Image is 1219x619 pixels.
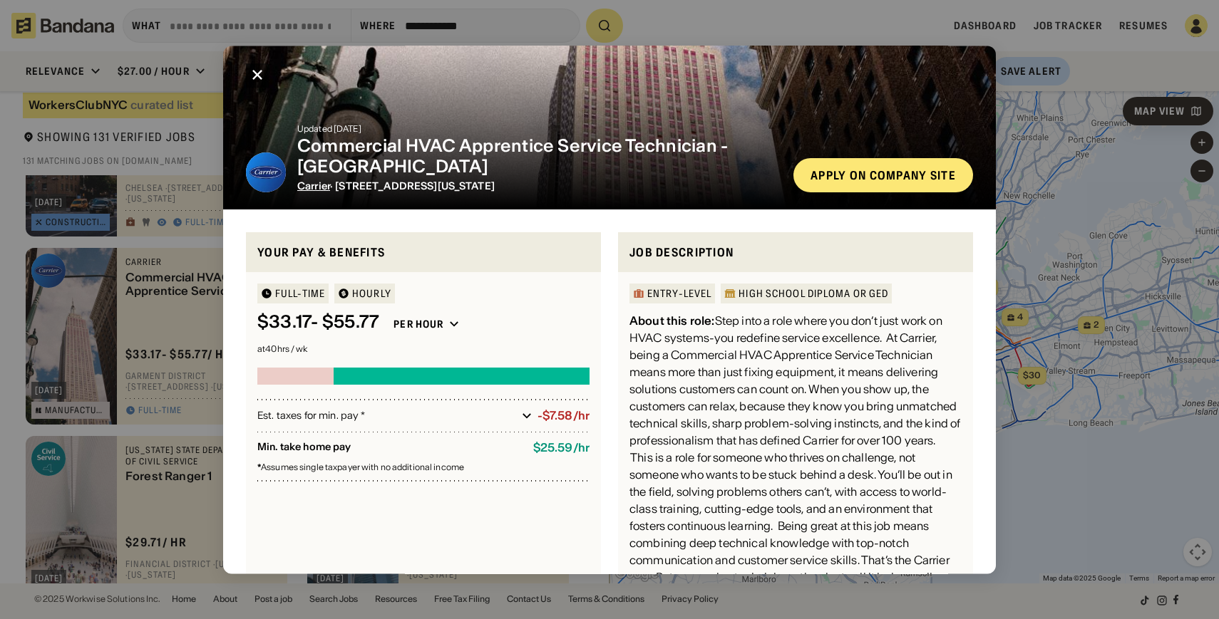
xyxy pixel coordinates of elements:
[629,314,715,328] div: About this role:
[246,152,286,192] img: Carrier logo
[297,180,330,192] span: Carrier
[538,410,590,423] div: -$7.58/hr
[257,244,590,261] div: Your pay & benefits
[629,313,962,603] div: Step into a role where you don’t just work on HVAC systems-you redefine service excellence. At Ca...
[533,442,590,455] div: $ 25.59 / hr
[257,345,590,354] div: at 40 hrs / wk
[811,170,956,181] div: Apply on company site
[297,137,782,178] div: Commercial HVAC Apprentice Service Technician - [GEOGRAPHIC_DATA]
[257,409,516,423] div: Est. taxes for min. pay *
[275,289,325,299] div: Full-time
[297,125,782,134] div: Updated [DATE]
[352,289,391,299] div: HOURLY
[394,318,443,331] div: Per hour
[257,442,522,455] div: Min. take home pay
[629,244,962,261] div: Job Description
[739,289,888,299] div: High School Diploma or GED
[297,180,782,192] div: · [STREET_ADDRESS][US_STATE]
[647,289,711,299] div: Entry-Level
[257,464,590,472] div: Assumes single taxpayer with no additional income
[257,313,379,333] div: $ 33.17 - $55.77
